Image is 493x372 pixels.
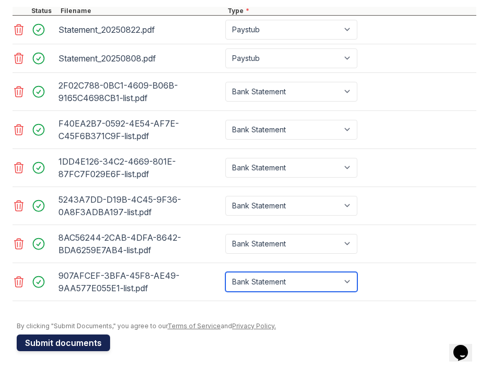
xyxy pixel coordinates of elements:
[58,21,221,38] div: Statement_20250822.pdf
[29,7,58,15] div: Status
[58,153,221,182] div: 1DD4E126-34C2-4669-801E-87FC7F029E6F-list.pdf
[58,191,221,220] div: 5243A7DD-D19B-4C45-9F36-0A8F3ADBA197-list.pdf
[58,50,221,67] div: Statement_20250808.pdf
[449,330,483,362] iframe: chat widget
[17,334,110,351] button: Submit documents
[58,267,221,296] div: 907AFCEF-3BFA-45F8-AE49-9AA577E055E1-list.pdf
[225,7,476,15] div: Type
[17,322,476,330] div: By clicking "Submit Documents," you agree to our and
[58,77,221,106] div: 2F02C788-0BC1-4609-B06B-9165C4698CB1-list.pdf
[232,322,276,330] a: Privacy Policy.
[167,322,221,330] a: Terms of Service
[58,229,221,258] div: 8AC56244-2CAB-4DFA-8642-BDA6259E7AB4-list.pdf
[58,7,225,15] div: Filename
[58,115,221,144] div: F40EA2B7-0592-4E54-AF7E-C45F6B371C9F-list.pdf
